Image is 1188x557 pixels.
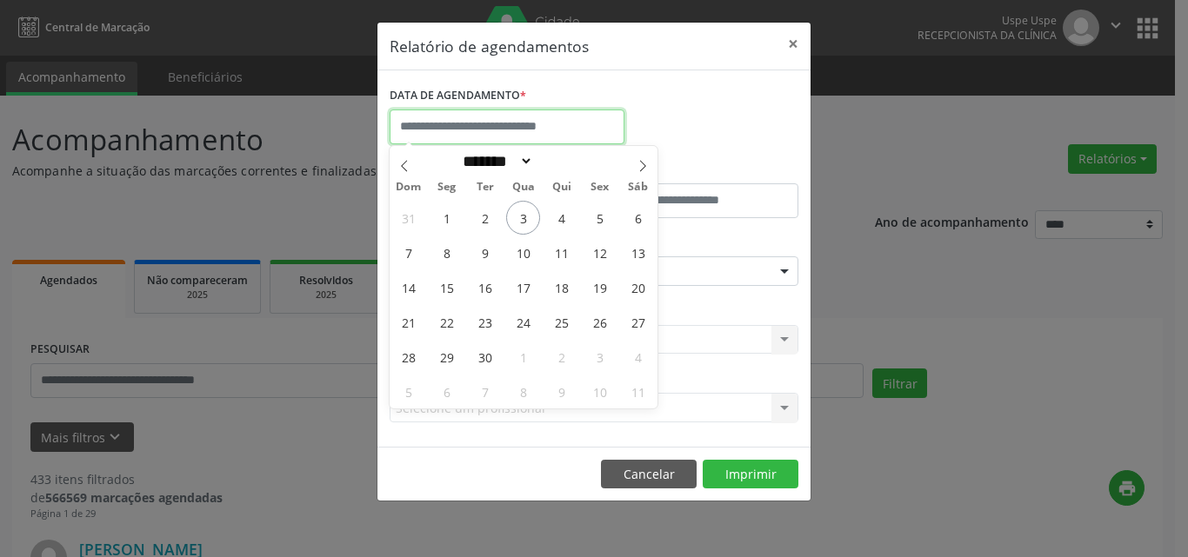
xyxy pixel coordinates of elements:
[391,340,425,374] span: Setembro 28, 2025
[506,340,540,374] span: Outubro 1, 2025
[468,235,502,269] span: Setembro 9, 2025
[544,375,578,408] span: Outubro 9, 2025
[544,270,578,304] span: Setembro 18, 2025
[430,235,464,269] span: Setembro 8, 2025
[598,156,798,183] label: ATÉ
[621,340,655,374] span: Outubro 4, 2025
[621,235,655,269] span: Setembro 13, 2025
[468,340,502,374] span: Setembro 30, 2025
[430,270,464,304] span: Setembro 15, 2025
[468,375,502,408] span: Outubro 7, 2025
[506,375,540,408] span: Outubro 8, 2025
[776,23,811,65] button: Close
[391,375,425,408] span: Outubro 5, 2025
[583,270,617,304] span: Setembro 19, 2025
[601,460,697,489] button: Cancelar
[390,35,589,57] h5: Relatório de agendamentos
[543,182,581,193] span: Qui
[391,235,425,269] span: Setembro 7, 2025
[506,235,540,269] span: Setembro 10, 2025
[583,305,617,339] span: Setembro 26, 2025
[430,201,464,235] span: Setembro 1, 2025
[430,340,464,374] span: Setembro 29, 2025
[583,201,617,235] span: Setembro 5, 2025
[391,270,425,304] span: Setembro 14, 2025
[391,305,425,339] span: Setembro 21, 2025
[390,83,526,109] label: DATA DE AGENDAMENTO
[703,460,798,489] button: Imprimir
[506,305,540,339] span: Setembro 24, 2025
[430,305,464,339] span: Setembro 22, 2025
[621,201,655,235] span: Setembro 6, 2025
[506,270,540,304] span: Setembro 17, 2025
[468,201,502,235] span: Setembro 2, 2025
[544,305,578,339] span: Setembro 25, 2025
[468,270,502,304] span: Setembro 16, 2025
[466,182,504,193] span: Ter
[390,182,428,193] span: Dom
[391,201,425,235] span: Agosto 31, 2025
[428,182,466,193] span: Seg
[544,235,578,269] span: Setembro 11, 2025
[533,152,591,170] input: Year
[619,182,657,193] span: Sáb
[621,305,655,339] span: Setembro 27, 2025
[581,182,619,193] span: Sex
[621,270,655,304] span: Setembro 20, 2025
[504,182,543,193] span: Qua
[468,305,502,339] span: Setembro 23, 2025
[583,235,617,269] span: Setembro 12, 2025
[583,375,617,408] span: Outubro 10, 2025
[506,201,540,235] span: Setembro 3, 2025
[544,340,578,374] span: Outubro 2, 2025
[544,201,578,235] span: Setembro 4, 2025
[457,152,533,170] select: Month
[621,375,655,408] span: Outubro 11, 2025
[430,375,464,408] span: Outubro 6, 2025
[583,340,617,374] span: Outubro 3, 2025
